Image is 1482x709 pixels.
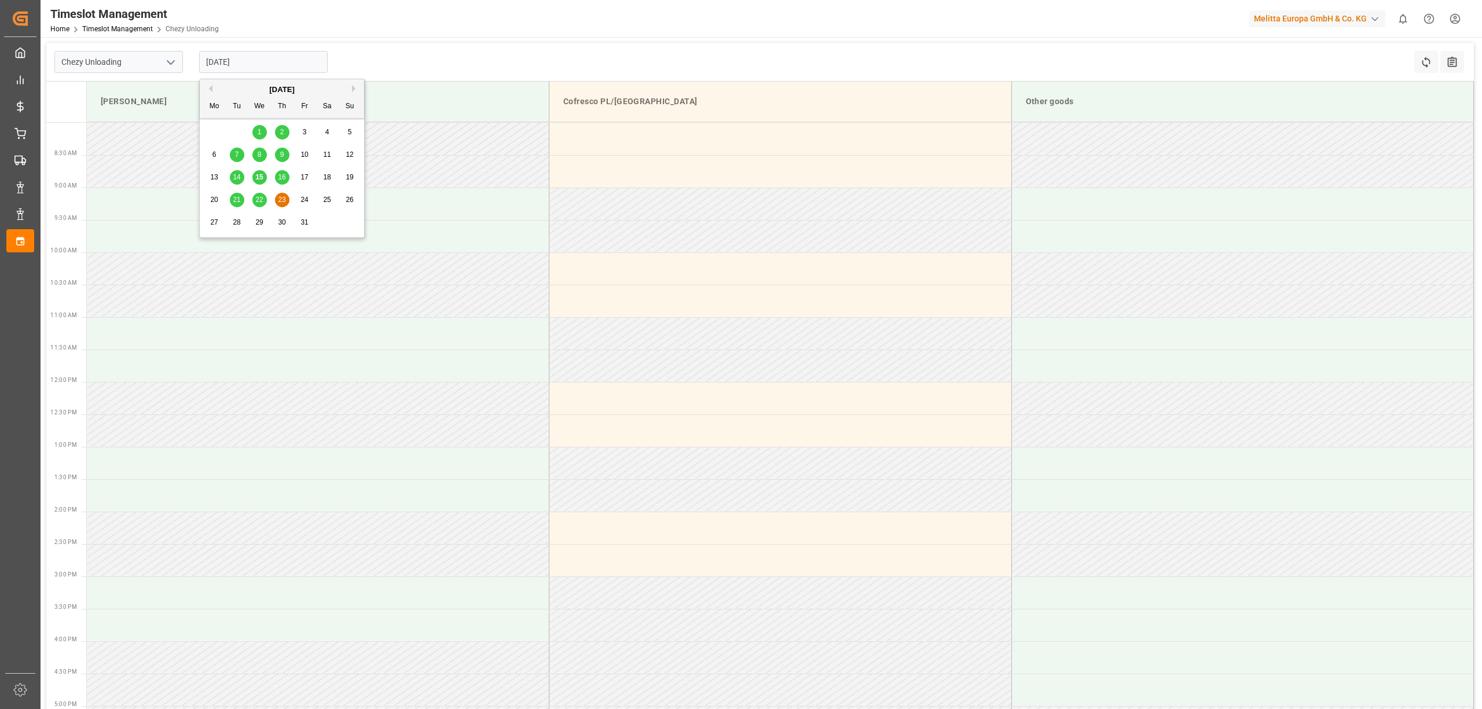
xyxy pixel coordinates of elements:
span: 21 [233,196,240,204]
span: 9:00 AM [54,182,77,189]
button: open menu [162,53,179,71]
span: 13 [210,173,218,181]
div: Choose Saturday, October 4th, 2025 [320,125,335,139]
span: 2:00 PM [54,506,77,513]
div: Other goods [1021,91,1465,112]
span: 20 [210,196,218,204]
button: Melitta Europa GmbH & Co. KG [1249,8,1390,30]
div: Choose Tuesday, October 7th, 2025 [230,148,244,162]
span: 5 [348,128,352,136]
span: 18 [323,173,331,181]
div: Mo [207,100,222,114]
span: 28 [233,218,240,226]
div: Choose Monday, October 13th, 2025 [207,170,222,185]
span: 11:30 AM [50,344,77,351]
span: 22 [255,196,263,204]
span: 3 [303,128,307,136]
div: Choose Monday, October 6th, 2025 [207,148,222,162]
input: Type to search/select [54,51,183,73]
div: Choose Friday, October 24th, 2025 [298,193,312,207]
button: Next Month [352,85,359,92]
span: 7 [235,150,239,159]
span: 11:00 AM [50,312,77,318]
div: Choose Monday, October 20th, 2025 [207,193,222,207]
div: Tu [230,100,244,114]
span: 2:30 PM [54,539,77,545]
span: 4:30 PM [54,668,77,675]
button: show 0 new notifications [1390,6,1416,32]
div: Choose Sunday, October 26th, 2025 [343,193,357,207]
span: 29 [255,218,263,226]
div: Sa [320,100,335,114]
span: 1:00 PM [54,442,77,448]
div: Choose Sunday, October 19th, 2025 [343,170,357,185]
span: 15 [255,173,263,181]
div: Choose Tuesday, October 21st, 2025 [230,193,244,207]
span: 23 [278,196,285,204]
div: Choose Thursday, October 30th, 2025 [275,215,289,230]
span: 9 [280,150,284,159]
span: 12:00 PM [50,377,77,383]
div: Choose Friday, October 3rd, 2025 [298,125,312,139]
span: 11 [323,150,331,159]
span: 30 [278,218,285,226]
div: [DATE] [200,84,364,95]
span: 4:00 PM [54,636,77,642]
div: Choose Monday, October 27th, 2025 [207,215,222,230]
div: Choose Tuesday, October 14th, 2025 [230,170,244,185]
div: Choose Wednesday, October 29th, 2025 [252,215,267,230]
div: Choose Thursday, October 9th, 2025 [275,148,289,162]
span: 9:30 AM [54,215,77,221]
span: 25 [323,196,331,204]
span: 10:00 AM [50,247,77,254]
div: Choose Saturday, October 11th, 2025 [320,148,335,162]
span: 19 [346,173,353,181]
div: Choose Sunday, October 12th, 2025 [343,148,357,162]
button: Help Center [1416,6,1442,32]
div: Fr [298,100,312,114]
div: Choose Wednesday, October 22nd, 2025 [252,193,267,207]
span: 16 [278,173,285,181]
div: Choose Wednesday, October 15th, 2025 [252,170,267,185]
span: 1:30 PM [54,474,77,480]
input: DD-MM-YYYY [199,51,328,73]
span: 2 [280,128,284,136]
span: 24 [300,196,308,204]
div: Choose Friday, October 17th, 2025 [298,170,312,185]
span: 5:00 PM [54,701,77,707]
div: month 2025-10 [203,121,361,234]
div: Su [343,100,357,114]
span: 12:30 PM [50,409,77,416]
div: We [252,100,267,114]
span: 27 [210,218,218,226]
span: 12 [346,150,353,159]
div: Cofresco PL/[GEOGRAPHIC_DATA] [559,91,1002,112]
div: Choose Tuesday, October 28th, 2025 [230,215,244,230]
a: Home [50,25,69,33]
div: Choose Thursday, October 16th, 2025 [275,170,289,185]
span: 3:30 PM [54,604,77,610]
div: Choose Sunday, October 5th, 2025 [343,125,357,139]
div: Melitta Europa GmbH & Co. KG [1249,10,1385,27]
div: Timeslot Management [50,5,219,23]
span: 4 [325,128,329,136]
span: 14 [233,173,240,181]
div: Choose Friday, October 10th, 2025 [298,148,312,162]
div: Choose Wednesday, October 1st, 2025 [252,125,267,139]
div: Th [275,100,289,114]
span: 8 [258,150,262,159]
div: Choose Thursday, October 23rd, 2025 [275,193,289,207]
div: [PERSON_NAME] [96,91,540,112]
div: Choose Saturday, October 18th, 2025 [320,170,335,185]
div: Choose Wednesday, October 8th, 2025 [252,148,267,162]
span: 6 [212,150,217,159]
div: Choose Friday, October 31st, 2025 [298,215,312,230]
span: 31 [300,218,308,226]
div: Choose Thursday, October 2nd, 2025 [275,125,289,139]
span: 3:00 PM [54,571,77,578]
span: 26 [346,196,353,204]
span: 1 [258,128,262,136]
span: 10 [300,150,308,159]
a: Timeslot Management [82,25,153,33]
span: 17 [300,173,308,181]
